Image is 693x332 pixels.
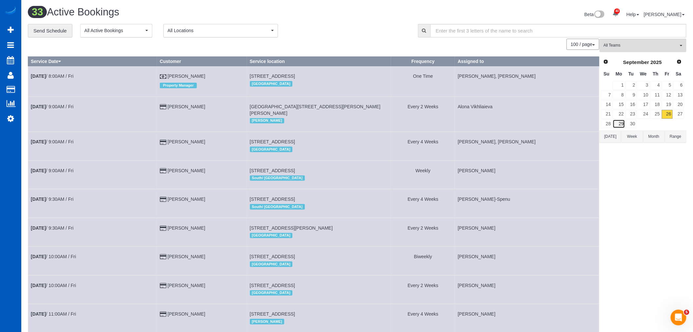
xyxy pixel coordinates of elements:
[637,91,649,99] a: 10
[250,197,295,202] span: [STREET_ADDRESS]
[250,145,388,154] div: Location
[250,116,388,125] div: Location
[391,57,455,66] th: Frequency
[31,225,46,231] b: [DATE]
[160,197,166,202] i: Credit Card Payment
[31,311,46,317] b: [DATE]
[250,260,388,268] div: Location
[601,110,612,119] a: 21
[653,71,659,76] span: Thursday
[391,160,455,189] td: Frequency
[567,39,599,50] button: 100 / page
[637,81,649,90] a: 3
[603,59,609,64] span: Prev
[250,81,293,86] span: [GEOGRAPHIC_DATA]
[650,81,661,90] a: 4
[168,311,205,317] a: [PERSON_NAME]
[168,225,205,231] a: [PERSON_NAME]
[675,57,684,67] a: Next
[157,160,247,189] td: Customer
[247,189,391,218] td: Service location
[613,100,625,109] a: 15
[31,283,46,288] b: [DATE]
[626,91,637,99] a: 9
[250,202,388,211] div: Location
[671,310,686,325] iframe: Intercom live chat
[250,147,293,152] span: [GEOGRAPHIC_DATA]
[662,100,673,109] a: 19
[455,160,599,189] td: Assigned to
[160,255,166,259] i: Credit Card Payment
[160,83,197,88] span: Property Manager
[160,283,166,288] i: Credit Card Payment
[250,79,388,88] div: Location
[168,197,205,202] a: [PERSON_NAME]
[684,310,689,315] span: 5
[430,24,686,37] input: Enter the first 3 letters of the name to search
[250,283,295,288] span: [STREET_ADDRESS]
[662,81,673,90] a: 5
[637,110,649,119] a: 24
[600,131,621,143] button: [DATE]
[673,91,684,99] a: 13
[604,43,678,48] span: All Teams
[627,12,639,17] a: Help
[455,275,599,304] td: Assigned to
[28,132,157,160] td: Schedule date
[31,104,46,109] b: [DATE]
[391,66,455,96] td: Frequency
[626,110,637,119] a: 23
[28,7,352,18] h1: Active Bookings
[628,71,634,76] span: Tuesday
[567,39,599,50] nav: Pagination navigation
[623,59,649,65] span: September
[157,96,247,132] td: Customer
[31,197,73,202] a: [DATE]/ 9:30AM / Fri
[157,218,247,246] td: Customer
[613,91,625,99] a: 8
[157,189,247,218] td: Customer
[157,132,247,160] td: Customer
[600,39,686,49] ol: All Teams
[250,231,388,240] div: Location
[644,12,685,17] a: [PERSON_NAME]
[247,96,391,132] td: Service location
[391,132,455,160] td: Frequency
[28,24,72,38] a: Send Schedule
[247,247,391,275] td: Service location
[28,6,47,18] span: 33
[168,168,205,173] a: [PERSON_NAME]
[250,118,284,123] span: [PERSON_NAME]
[250,261,293,267] span: [GEOGRAPHIC_DATA]
[4,7,17,16] img: Automaid Logo
[31,73,73,79] a: [DATE]/ 8:00AM / Fri
[157,66,247,96] td: Customer
[601,91,612,99] a: 7
[31,73,46,79] b: [DATE]
[31,254,76,259] a: [DATE]/ 10:00AM / Fri
[614,9,620,14] span: 40
[31,139,73,144] a: [DATE]/ 9:00AM / Fri
[455,189,599,218] td: Assigned to
[247,66,391,96] td: Service location
[455,57,599,66] th: Assigned to
[31,254,46,259] b: [DATE]
[250,139,295,144] span: [STREET_ADDRESS]
[31,168,73,173] a: [DATE]/ 9:00AM / Fri
[637,100,649,109] a: 17
[31,283,76,288] a: [DATE]/ 10:00AM / Fri
[168,27,270,34] span: All Locations
[391,247,455,275] td: Frequency
[247,132,391,160] td: Service location
[160,105,166,109] i: Credit Card Payment
[391,218,455,246] td: Frequency
[168,283,205,288] a: [PERSON_NAME]
[250,104,381,116] span: [GEOGRAPHIC_DATA][STREET_ADDRESS][PERSON_NAME][PERSON_NAME]
[157,247,247,275] td: Customer
[168,73,205,79] a: [PERSON_NAME]
[247,57,391,66] th: Service location
[168,139,205,144] a: [PERSON_NAME]
[160,140,166,145] i: Credit Card Payment
[391,189,455,218] td: Frequency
